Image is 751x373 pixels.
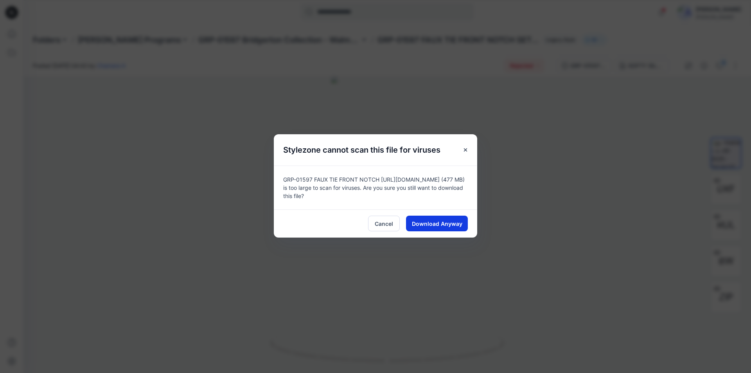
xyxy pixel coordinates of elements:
[412,220,462,228] span: Download Anyway
[274,134,450,166] h5: Stylezone cannot scan this file for viruses
[375,220,393,228] span: Cancel
[274,166,477,209] div: GRP-01597 FAUX TIE FRONT NOTCH [URL][DOMAIN_NAME] (477 MB) is too large to scan for viruses. Are ...
[368,216,400,231] button: Cancel
[458,143,473,157] button: Close
[406,216,468,231] button: Download Anyway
